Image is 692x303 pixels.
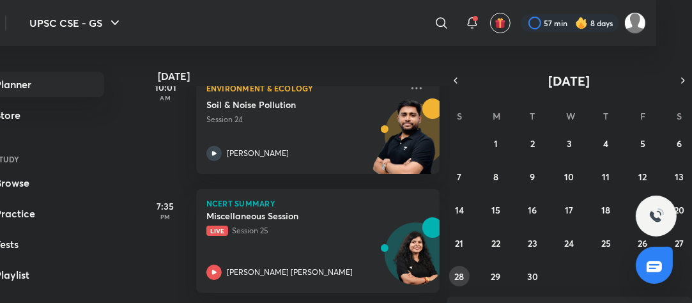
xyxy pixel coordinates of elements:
button: September 28, 2025 [449,266,470,286]
abbr: Tuesday [530,110,535,122]
button: September 10, 2025 [559,166,580,187]
button: September 25, 2025 [596,233,616,253]
abbr: September 28, 2025 [454,270,464,283]
p: [PERSON_NAME] [PERSON_NAME] [227,267,353,278]
p: AM [140,94,191,102]
abbr: September 21, 2025 [455,237,463,249]
button: September 16, 2025 [523,199,543,220]
button: September 19, 2025 [633,199,653,220]
button: September 9, 2025 [523,166,543,187]
button: September 21, 2025 [449,233,470,253]
abbr: Monday [493,110,500,122]
p: PM [140,213,191,221]
abbr: Wednesday [566,110,575,122]
abbr: September 11, 2025 [602,171,610,183]
button: September 13, 2025 [669,166,689,187]
button: September 5, 2025 [633,133,653,153]
button: September 20, 2025 [669,199,689,220]
img: streak [575,17,588,29]
button: September 22, 2025 [486,233,506,253]
button: September 8, 2025 [486,166,506,187]
abbr: September 9, 2025 [530,171,535,183]
button: September 2, 2025 [523,133,543,153]
button: September 24, 2025 [559,233,580,253]
abbr: September 26, 2025 [638,237,647,249]
button: avatar [490,13,511,33]
abbr: Friday [640,110,645,122]
button: September 27, 2025 [669,233,689,253]
button: September 14, 2025 [449,199,470,220]
abbr: Sunday [457,110,462,122]
button: September 23, 2025 [523,233,543,253]
button: September 26, 2025 [633,233,653,253]
button: September 29, 2025 [486,266,506,286]
abbr: September 29, 2025 [491,270,501,283]
abbr: September 2, 2025 [530,137,535,150]
h5: Soil & Noise Pollution [206,98,365,111]
abbr: September 1, 2025 [494,137,498,150]
abbr: September 10, 2025 [564,171,574,183]
abbr: September 23, 2025 [528,237,537,249]
abbr: September 7, 2025 [457,171,461,183]
abbr: September 25, 2025 [601,237,611,249]
h5: 10:01 [140,81,191,94]
abbr: September 4, 2025 [603,137,608,150]
abbr: September 12, 2025 [638,171,647,183]
img: ttu [649,208,664,224]
abbr: September 19, 2025 [638,204,647,216]
p: Session 24 [206,114,401,125]
abbr: September 3, 2025 [567,137,572,150]
button: September 15, 2025 [486,199,506,220]
button: UPSC CSE - GS [22,10,130,36]
abbr: September 13, 2025 [675,171,684,183]
abbr: September 30, 2025 [527,270,538,283]
img: Avatar [385,229,447,291]
img: unacademy [369,98,440,187]
p: Session 25 [206,225,401,237]
img: avatar [495,17,506,29]
abbr: September 6, 2025 [677,137,682,150]
abbr: September 16, 2025 [528,204,537,216]
img: Pavithra [624,12,646,34]
h4: [DATE] [158,71,452,81]
button: September 7, 2025 [449,166,470,187]
p: [PERSON_NAME] [227,148,289,159]
h5: Miscellaneous Session [206,210,365,222]
button: September 6, 2025 [669,133,689,153]
abbr: September 17, 2025 [565,204,573,216]
span: Live [206,226,228,236]
abbr: September 15, 2025 [491,204,500,216]
abbr: Saturday [677,110,682,122]
button: [DATE] [465,72,674,89]
abbr: September 27, 2025 [675,237,684,249]
button: September 1, 2025 [486,133,506,153]
abbr: September 20, 2025 [674,204,684,216]
button: September 18, 2025 [596,199,616,220]
button: September 4, 2025 [596,133,616,153]
abbr: September 18, 2025 [601,204,610,216]
abbr: Thursday [603,110,608,122]
span: [DATE] [549,72,590,89]
abbr: September 5, 2025 [640,137,645,150]
button: September 30, 2025 [523,266,543,286]
button: September 12, 2025 [633,166,653,187]
abbr: September 8, 2025 [493,171,498,183]
abbr: September 24, 2025 [564,237,574,249]
abbr: September 14, 2025 [455,204,464,216]
abbr: September 22, 2025 [491,237,500,249]
p: NCERT Summary [206,199,429,207]
button: September 11, 2025 [596,166,616,187]
h5: 7:35 [140,199,191,213]
p: Environment & Ecology [206,81,401,96]
button: September 3, 2025 [559,133,580,153]
button: September 17, 2025 [559,199,580,220]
